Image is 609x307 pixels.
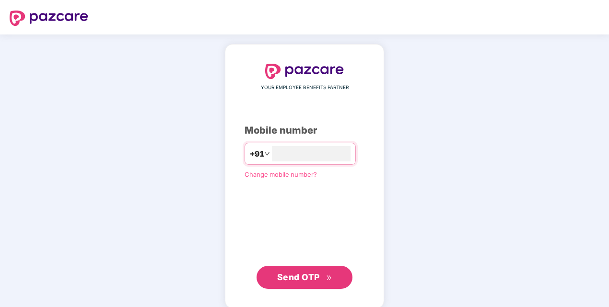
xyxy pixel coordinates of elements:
[326,275,332,281] span: double-right
[277,272,320,282] span: Send OTP
[265,64,344,79] img: logo
[245,123,364,138] div: Mobile number
[257,266,352,289] button: Send OTPdouble-right
[261,84,349,91] span: YOUR EMPLOYEE BENEFITS PARTNER
[10,11,88,26] img: logo
[264,151,270,157] span: down
[245,171,317,178] a: Change mobile number?
[250,148,264,160] span: +91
